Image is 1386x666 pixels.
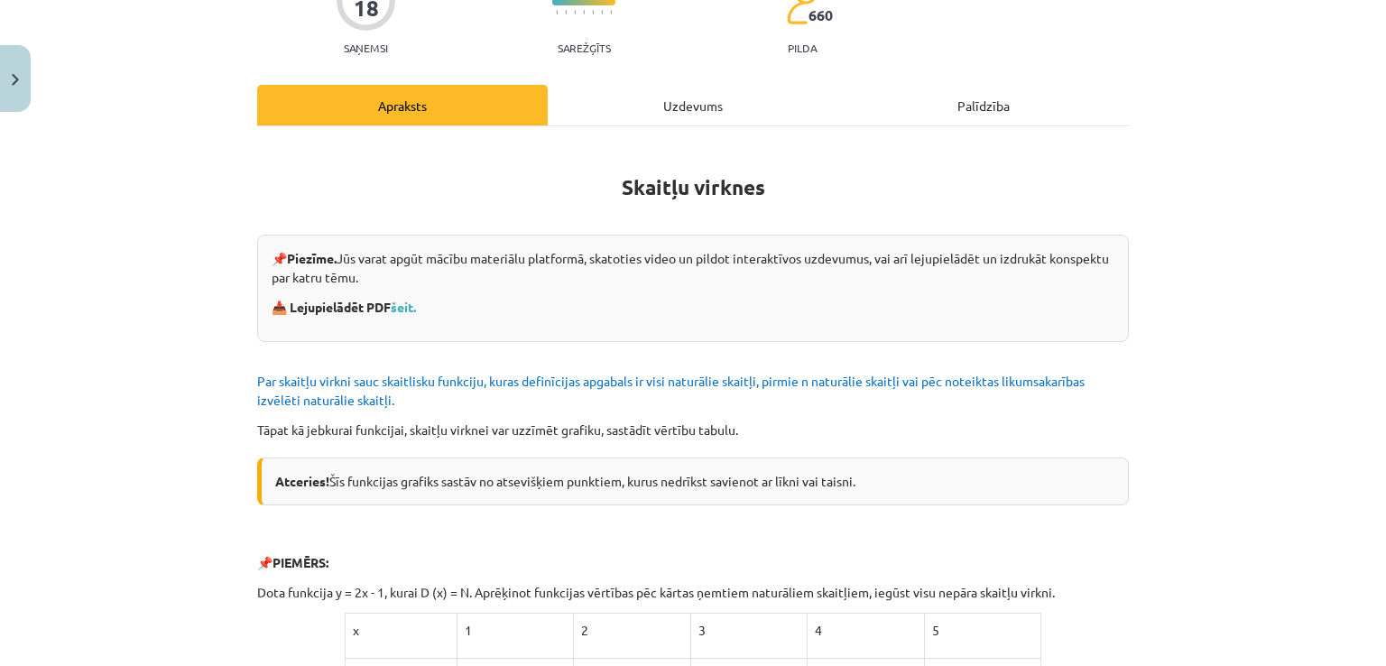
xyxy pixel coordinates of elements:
p: 1 [465,621,566,640]
img: icon-short-line-57e1e144782c952c97e751825c79c345078a6d821885a25fce030b3d8c18986b.svg [601,10,603,14]
b: Skaitļu virknes [622,174,765,200]
p: 📌 Jūs varat apgūt mācību materiālu platformā, skatoties video un pildot interaktīvos uzdevumus, v... [272,249,1114,287]
span: Par skaitļu virkni sauc skaitlisku funkciju, kuras definīcijas apgabals ir visi naturālie skaitļi... [257,373,1085,408]
img: icon-short-line-57e1e144782c952c97e751825c79c345078a6d821885a25fce030b3d8c18986b.svg [583,10,585,14]
p: Tāpat kā jebkurai funkcijai, skaitļu virknei var uzzīmēt grafiku, sastādīt vērtību tabulu. [257,421,1129,439]
p: x [353,621,449,640]
b: Atceries! [275,473,329,489]
p: 4 [815,621,916,640]
img: icon-short-line-57e1e144782c952c97e751825c79c345078a6d821885a25fce030b3d8c18986b.svg [592,10,594,14]
a: šeit. [391,299,416,315]
p: pilda [788,42,817,54]
strong: 📥 Lejupielādēt PDF [272,299,419,315]
p: 2 [581,621,682,640]
div: Palīdzība [838,85,1129,125]
div: Šīs funkcijas grafiks sastāv no atsevišķiem punktiem, kurus nedrīkst savienot ar līkni vai taisni. [257,458,1129,505]
img: icon-short-line-57e1e144782c952c97e751825c79c345078a6d821885a25fce030b3d8c18986b.svg [574,10,576,14]
p: 5 [932,621,1034,640]
p: 3 [698,621,799,640]
div: Apraksts [257,85,548,125]
strong: Piezīme. [287,250,337,266]
span: 660 [808,7,833,23]
p: Sarežģīts [558,42,611,54]
p: 📌 [257,553,1129,572]
img: icon-short-line-57e1e144782c952c97e751825c79c345078a6d821885a25fce030b3d8c18986b.svg [565,10,567,14]
b: PIEMĒRS: [273,554,328,570]
div: Uzdevums [548,85,838,125]
p: Saņemsi [337,42,395,54]
img: icon-short-line-57e1e144782c952c97e751825c79c345078a6d821885a25fce030b3d8c18986b.svg [610,10,612,14]
p: Dota funkcija y = 2x - 1, kurai D (x) = N. Aprēķinot funkcijas vērtības pēc kārtas ņemtiem naturā... [257,583,1129,602]
img: icon-close-lesson-0947bae3869378f0d4975bcd49f059093ad1ed9edebbc8119c70593378902aed.svg [12,74,19,86]
img: icon-short-line-57e1e144782c952c97e751825c79c345078a6d821885a25fce030b3d8c18986b.svg [556,10,558,14]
